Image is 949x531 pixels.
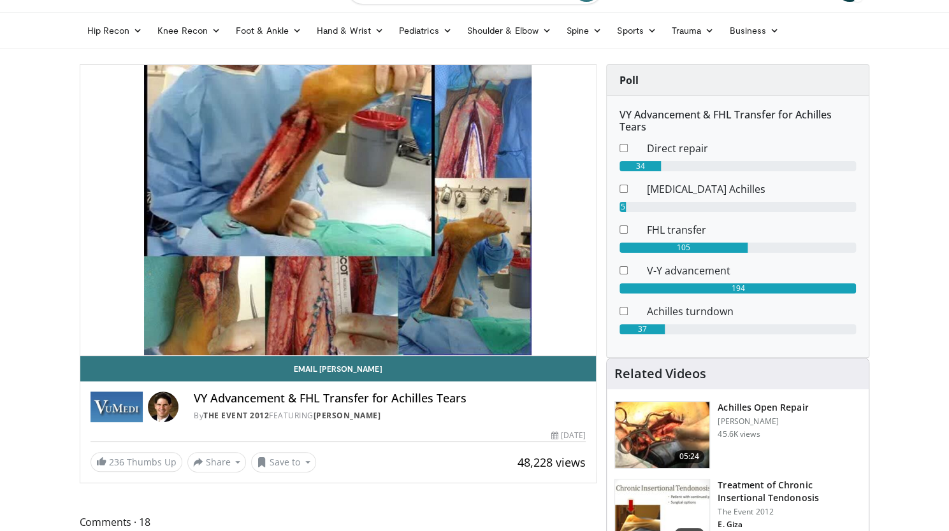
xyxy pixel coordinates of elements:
[637,263,866,278] dd: V-Y advancement
[391,18,460,43] a: Pediatrics
[637,304,866,319] dd: Achilles turndown
[619,243,748,253] div: 105
[91,392,143,422] img: The Event 2012
[80,65,597,356] video-js: Video Player
[664,18,722,43] a: Trauma
[619,161,661,171] div: 34
[194,392,586,406] h4: VY Advancement & FHL Transfer for Achilles Tears
[460,18,559,43] a: Shoulder & Elbow
[718,520,861,530] p: E. Giza
[251,452,316,472] button: Save to
[614,366,706,381] h4: Related Videos
[187,452,247,472] button: Share
[718,507,861,517] p: The Event 2012
[80,356,597,381] a: Email [PERSON_NAME]
[718,429,760,439] p: 45.6K views
[109,456,124,468] span: 236
[80,514,597,530] span: Comments 18
[309,18,391,43] a: Hand & Wrist
[619,324,665,334] div: 37
[718,479,861,504] h3: Treatment of Chronic Insertional Tendonosis
[203,410,269,421] a: The Event 2012
[194,410,586,421] div: By FEATURING
[91,452,182,472] a: 236 Thumbs Up
[609,18,664,43] a: Sports
[614,401,861,469] a: 05:24 Achilles Open Repair [PERSON_NAME] 45.6K views
[718,416,808,427] p: [PERSON_NAME]
[150,18,228,43] a: Knee Recon
[80,18,150,43] a: Hip Recon
[637,222,866,237] dd: FHL transfer
[314,410,381,421] a: [PERSON_NAME]
[518,455,586,470] span: 48,228 views
[615,402,709,468] img: Achilles_open_repai_100011708_1.jpg.150x105_q85_crop-smart_upscale.jpg
[619,73,639,87] strong: Poll
[721,18,786,43] a: Business
[718,401,808,414] h3: Achilles Open Repair
[637,181,866,197] dd: [MEDICAL_DATA] Achilles
[619,109,856,133] h6: VY Advancement & FHL Transfer for Achilles Tears
[559,18,609,43] a: Spine
[228,18,309,43] a: Foot & Ankle
[148,392,178,422] img: Avatar
[674,450,705,463] span: 05:24
[619,202,626,212] div: 5
[619,283,856,294] div: 194
[551,430,586,441] div: [DATE]
[637,141,866,156] dd: Direct repair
